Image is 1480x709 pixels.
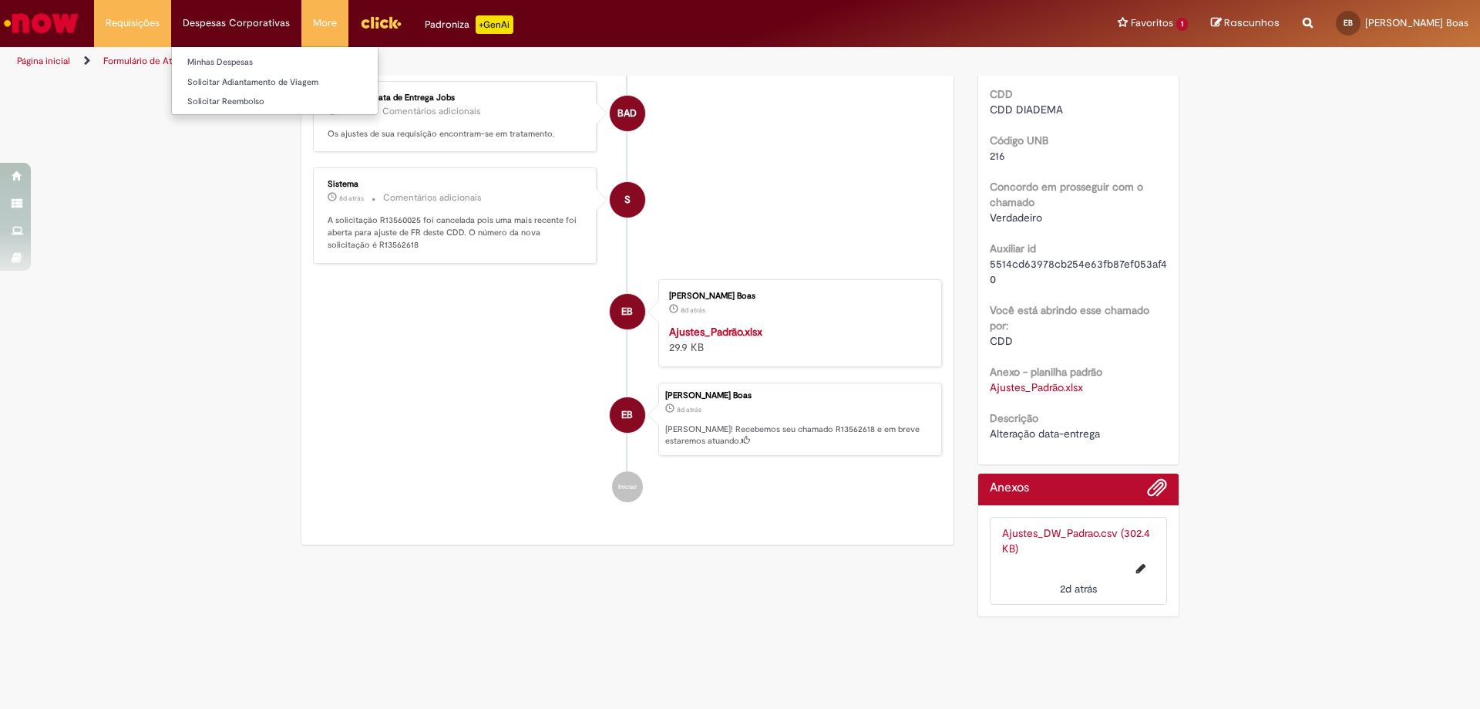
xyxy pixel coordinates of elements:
[17,55,70,67] a: Página inicial
[665,424,933,447] p: [PERSON_NAME]! Recebemos seu chamado R13562618 e em breve estaremos atuando.
[610,96,645,131] div: BSC Ajuste Data de Entrega Jobs
[328,214,584,251] p: A solicitação R13560025 foi cancelada pois uma mais recente foi aberta para ajuste de FR deste CD...
[621,293,633,330] span: EB
[621,397,633,434] span: EB
[1060,582,1097,596] time: 29/09/2025 17:15:02
[1131,15,1173,31] span: Favoritos
[677,405,701,414] span: 8d atrás
[990,103,1063,116] span: CDD DIADEMA
[313,15,337,31] span: More
[425,15,513,34] div: Padroniza
[103,55,217,67] a: Formulário de Atendimento
[990,380,1083,394] a: Download de Ajustes_Padrão.xlsx
[990,365,1102,379] b: Anexo - planilha padrão
[476,15,513,34] p: +GenAi
[990,87,1013,101] b: CDD
[990,257,1167,286] span: 5514cd63978cb254e63fb87ef053af40
[990,133,1048,147] b: Código UNB
[171,46,378,115] ul: Despesas Corporativas
[328,128,584,140] p: Os ajustes de sua requisição encontram-se em tratamento.
[382,105,481,118] small: Comentários adicionais
[610,294,645,329] div: Enzo Yukio Ribeiro Vilas Boas
[328,93,584,103] div: BSC Ajuste Data de Entrega Jobs
[669,292,926,301] div: [PERSON_NAME] Boas
[1365,16,1468,29] span: [PERSON_NAME] Boas
[1002,526,1150,555] a: Ajustes_DW_Padrao.csv (302.4 KB)
[172,54,378,71] a: Minhas Despesas
[12,47,975,76] ul: Trilhas de página
[990,411,1038,425] b: Descrição
[1176,18,1188,31] span: 1
[610,397,645,433] div: Enzo Yukio Ribeiro Vilas Boas
[1147,478,1167,505] button: Adicionar anexos
[1344,18,1353,28] span: EB
[617,95,637,132] span: BAD
[383,191,482,204] small: Comentários adicionais
[990,241,1036,255] b: Auxiliar id
[990,211,1042,225] span: Verdadeiro
[172,93,378,110] a: Solicitar Reembolso
[360,11,402,34] img: click_logo_yellow_360x200.png
[328,180,584,189] div: Sistema
[1211,16,1280,31] a: Rascunhos
[1060,582,1097,596] span: 2d atrás
[106,15,160,31] span: Requisições
[990,481,1029,495] h2: Anexos
[172,74,378,91] a: Solicitar Adiantamento de Viagem
[990,149,1005,163] span: 216
[610,182,645,218] div: System
[669,324,926,355] div: 29.9 KB
[990,180,1143,209] b: Concordo em prosseguir com o chamado
[677,405,701,414] time: 24/09/2025 11:42:34
[669,325,762,339] a: Ajustes_Padrão.xlsx
[339,194,364,203] time: 24/09/2025 11:42:44
[339,194,364,203] span: 8d atrás
[339,107,363,116] time: 24/09/2025 12:15:07
[990,303,1149,333] b: Você está abrindo esse chamado por:
[183,15,290,31] span: Despesas Corporativas
[990,427,1100,441] span: Alteração data-entrega
[1127,556,1155,581] button: Editar nome de arquivo Ajustes_DW_Padrao.csv
[665,391,933,400] div: [PERSON_NAME] Boas
[313,383,942,457] li: Enzo Yukio Ribeiro Vilas Boas
[1224,15,1280,30] span: Rascunhos
[339,107,363,116] span: 7d atrás
[681,306,705,315] span: 8d atrás
[624,181,631,218] span: S
[2,8,81,39] img: ServiceNow
[681,306,705,315] time: 24/09/2025 11:42:29
[990,334,1013,348] span: CDD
